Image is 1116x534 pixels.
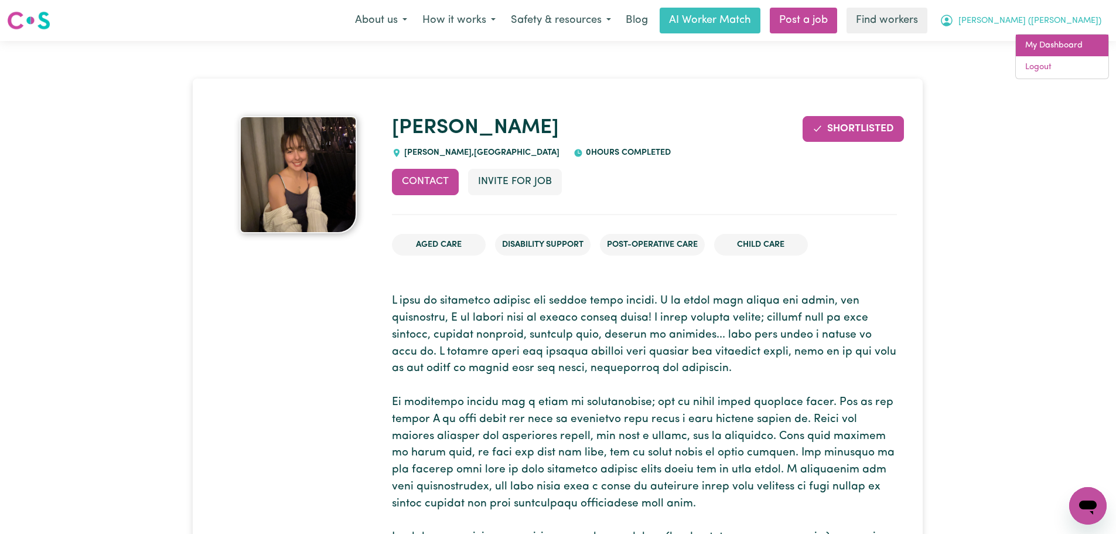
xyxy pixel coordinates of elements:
[392,118,559,138] a: [PERSON_NAME]
[392,234,486,256] li: Aged Care
[415,8,503,33] button: How it works
[1016,56,1108,79] a: Logout
[1015,34,1109,79] div: My Account
[619,8,655,33] a: Blog
[392,169,459,195] button: Contact
[827,124,894,134] span: Shortlisted
[347,8,415,33] button: About us
[583,148,671,157] span: 0 hours completed
[401,148,559,157] span: [PERSON_NAME] , [GEOGRAPHIC_DATA]
[958,15,1101,28] span: [PERSON_NAME] ([PERSON_NAME])
[600,234,705,256] li: Post-operative care
[770,8,837,33] a: Post a job
[468,169,562,195] button: Invite for Job
[7,7,50,34] a: Careseekers logo
[1016,35,1108,57] a: My Dashboard
[503,8,619,33] button: Safety & resources
[240,116,357,233] img: Rachel
[660,8,760,33] a: AI Worker Match
[495,234,591,256] li: Disability Support
[7,10,50,31] img: Careseekers logo
[1069,487,1107,525] iframe: Button to launch messaging window
[803,116,905,142] button: Remove from shortlist
[847,8,927,33] a: Find workers
[219,116,377,233] a: Rachel 's profile picture'
[714,234,808,256] li: Child care
[932,8,1109,33] button: My Account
